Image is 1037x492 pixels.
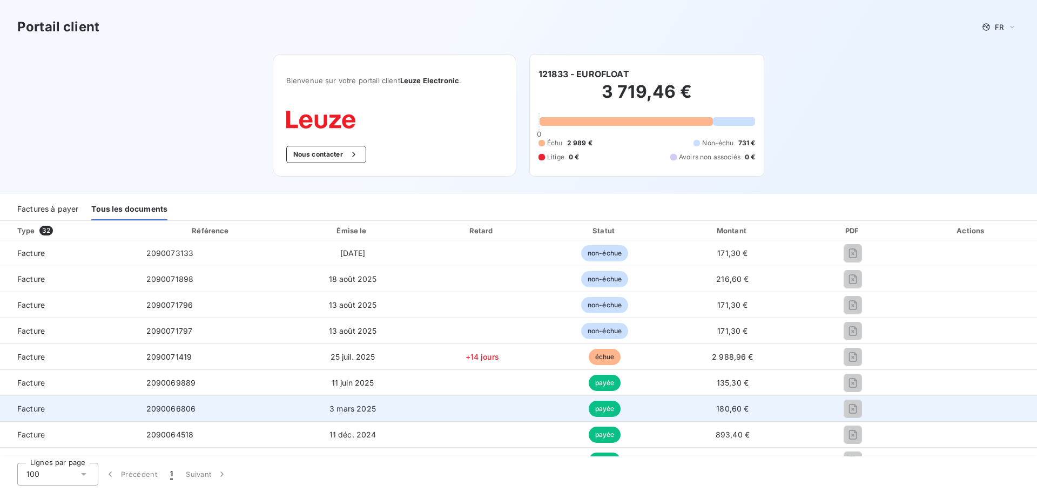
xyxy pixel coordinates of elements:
div: PDF [802,225,904,236]
span: 1 [170,469,173,480]
span: 0 € [569,152,579,162]
span: 0 [537,130,541,138]
span: 171,30 € [717,300,748,309]
div: Référence [192,226,228,235]
button: Précédent [98,463,164,486]
span: 171,30 € [717,326,748,335]
span: Avoirs non associés [679,152,740,162]
button: Suivant [179,463,234,486]
span: Facture [9,378,129,388]
span: Litige [547,152,564,162]
span: 25 juil. 2025 [331,352,375,361]
span: 11 déc. 2024 [329,430,376,439]
h6: 121833 - EUROFLOAT [538,68,629,80]
span: 13 août 2025 [329,326,377,335]
span: 2090069889 [146,378,196,387]
span: [DATE] [340,456,366,465]
button: Nous contacter [286,146,366,163]
span: 171,30 € [717,248,748,258]
div: Actions [908,225,1035,236]
div: Type [11,225,136,236]
span: Facture [9,429,129,440]
div: Factures à payer [17,198,78,220]
img: Company logo [286,111,355,129]
span: payée [589,427,621,443]
span: 3 mars 2025 [329,404,376,413]
div: Émise le [287,225,418,236]
h2: 3 719,46 € [538,81,755,113]
span: payée [589,375,621,391]
span: 2090071419 [146,352,192,361]
span: non-échue [581,297,628,313]
div: Retard [422,225,542,236]
span: non-échue [581,271,628,287]
span: 2090066806 [146,404,196,413]
span: 11 juin 2025 [332,378,374,387]
span: FR [995,23,1004,31]
h3: Portail client [17,17,99,37]
span: Bienvenue sur votre portail client . [286,76,503,85]
span: 100 [26,469,39,480]
span: 2090064518 [146,430,194,439]
span: payée [589,453,621,469]
span: Non-échu [702,138,733,148]
span: échue [589,349,621,365]
span: 216,60 € [716,274,749,284]
span: 135,30 € [717,378,749,387]
span: 2090061911 [146,456,191,465]
span: 2090071898 [146,274,194,284]
span: Facture [9,248,129,259]
span: Leuze Electronic [400,76,459,85]
span: 163,50 € [717,456,749,465]
div: Tous les documents [91,198,167,220]
span: payée [589,401,621,417]
span: [DATE] [340,248,366,258]
span: Facture [9,326,129,336]
span: Facture [9,274,129,285]
span: 2090073133 [146,248,194,258]
span: 180,60 € [716,404,749,413]
span: 13 août 2025 [329,300,377,309]
span: 893,40 € [716,430,750,439]
span: non-échue [581,245,628,261]
button: 1 [164,463,179,486]
span: 32 [39,226,53,235]
span: Échu [547,138,563,148]
span: Facture [9,403,129,414]
span: non-échue [581,323,628,339]
span: Facture [9,300,129,311]
span: +14 jours [466,352,499,361]
span: 2090071796 [146,300,193,309]
div: Montant [668,225,798,236]
span: 2 989 € [567,138,592,148]
span: 0 € [745,152,755,162]
span: 2 988,96 € [712,352,753,361]
span: Facture [9,455,129,466]
div: Statut [546,225,663,236]
span: 18 août 2025 [329,274,377,284]
span: 2090071797 [146,326,193,335]
span: 731 € [738,138,756,148]
span: Facture [9,352,129,362]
